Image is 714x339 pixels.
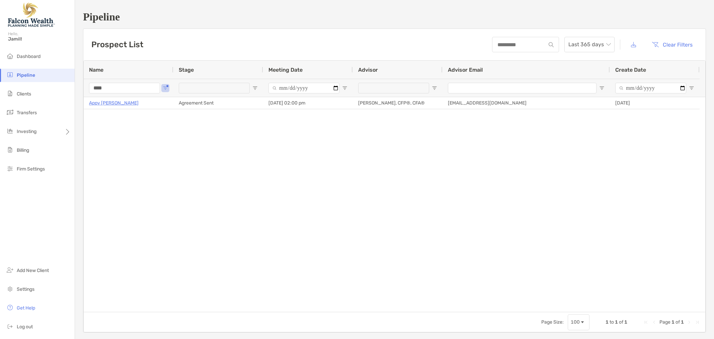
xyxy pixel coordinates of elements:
[17,110,37,116] span: Transfers
[6,266,14,274] img: add_new_client icon
[651,320,657,325] div: Previous Page
[17,286,34,292] span: Settings
[695,320,700,325] div: Last Page
[263,97,353,109] div: [DATE] 02:00 pm
[358,67,378,73] span: Advisor
[568,314,589,330] div: Page Size
[599,85,605,91] button: Open Filter Menu
[615,67,646,73] span: Create Date
[268,67,303,73] span: Meeting Date
[8,36,71,42] span: Jamil!
[571,319,580,325] div: 100
[619,319,623,325] span: of
[443,97,610,109] div: [EMAIL_ADDRESS][DOMAIN_NAME]
[610,97,700,109] div: [DATE]
[17,129,36,134] span: Investing
[173,97,263,109] div: Agreement Sent
[689,85,694,91] button: Open Filter Menu
[659,319,670,325] span: Page
[610,319,614,325] span: to
[6,322,14,330] img: logout icon
[91,40,143,49] h3: Prospect List
[163,85,168,91] button: Open Filter Menu
[83,11,706,23] h1: Pipeline
[179,67,194,73] span: Stage
[17,54,41,59] span: Dashboard
[268,83,339,93] input: Meeting Date Filter Input
[89,67,103,73] span: Name
[681,319,684,325] span: 1
[17,268,49,273] span: Add New Client
[549,42,554,47] img: input icon
[541,319,564,325] div: Page Size:
[17,166,45,172] span: Firm Settings
[6,52,14,60] img: dashboard icon
[17,91,31,97] span: Clients
[342,85,347,91] button: Open Filter Menu
[17,324,33,330] span: Log out
[6,303,14,312] img: get-help icon
[17,147,29,153] span: Billing
[448,67,483,73] span: Advisor Email
[568,37,611,52] span: Last 365 days
[647,37,698,52] button: Clear Filters
[353,97,443,109] div: [PERSON_NAME], CFP®, CFA®
[6,108,14,116] img: transfers icon
[6,146,14,154] img: billing icon
[448,83,597,93] input: Advisor Email Filter Input
[676,319,680,325] span: of
[6,89,14,97] img: clients icon
[643,320,649,325] div: First Page
[6,71,14,79] img: pipeline icon
[6,164,14,173] img: firm-settings icon
[624,319,627,325] span: 1
[6,127,14,135] img: investing icon
[615,319,618,325] span: 1
[687,320,692,325] div: Next Page
[432,85,437,91] button: Open Filter Menu
[89,83,160,93] input: Name Filter Input
[606,319,609,325] span: 1
[17,72,35,78] span: Pipeline
[6,285,14,293] img: settings icon
[615,83,686,93] input: Create Date Filter Input
[8,3,55,27] img: Falcon Wealth Planning Logo
[17,305,35,311] span: Get Help
[89,99,139,107] a: Appy [PERSON_NAME]
[671,319,675,325] span: 1
[252,85,258,91] button: Open Filter Menu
